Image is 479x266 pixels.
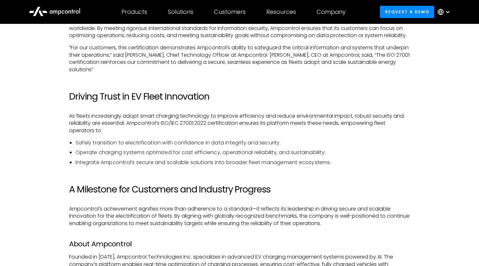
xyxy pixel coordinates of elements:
[380,6,434,18] a: Request a demo
[168,8,193,15] div: Solutions
[317,8,346,15] div: Company
[69,113,410,134] p: As fleets increasingly adopt smart charging technology to improve efficiency and reduce environme...
[266,8,296,15] div: Resources
[121,8,147,15] div: Products
[76,159,410,166] li: Integrate Ampcontrol’s secure and scalable solutions into broader fleet management ecosystems.
[214,8,246,15] div: Customers
[76,139,410,146] li: Safely transition to electrification with confidence in data integrity and security.
[69,44,410,73] p: “For our customers, this certification demonstrates Ampcontrol’s ability to safeguard the critica...
[69,184,410,195] h2: A Milestone for Customers and Industry Progress
[69,17,410,39] p: This certification underscores Ampcontrol's dedication to providing secure, reliable, and cutting...
[76,149,410,156] li: Operate charging systems optimized for cost efficiency, operational reliability, and sustainability.
[69,205,410,227] p: Ampcontrol’s achievement signifies more than adherence to a standard—it reflects its leadership i...
[69,240,410,248] h3: About Ampcontrol
[69,91,410,102] h2: Driving Trust in EV Fleet Innovation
